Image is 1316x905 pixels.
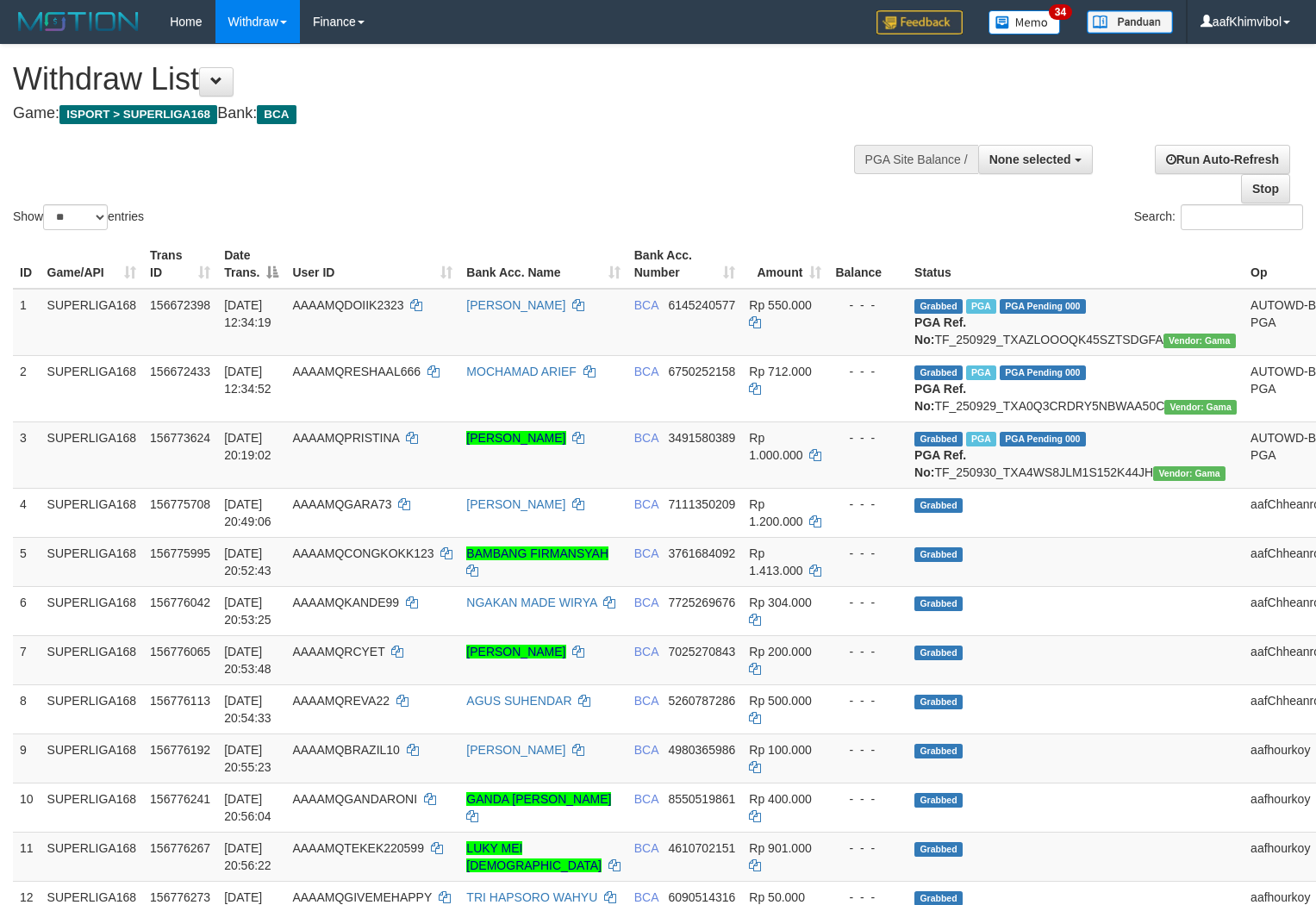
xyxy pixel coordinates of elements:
span: [DATE] 12:34:52 [224,365,271,396]
span: BCA [634,497,658,511]
td: SUPERLIGA168 [41,421,144,488]
td: SUPERLIGA168 [41,832,144,881]
span: PGA Pending [1000,365,1086,380]
span: AAAAMQTEKEK220599 [292,841,424,855]
img: MOTION_logo.png [13,9,144,34]
div: - - - [835,363,901,380]
span: Grabbed [914,842,963,857]
span: AAAAMQGANDARONI [292,792,417,806]
span: BCA [634,298,658,312]
td: 1 [13,289,41,356]
span: Rp 400.000 [749,792,811,806]
span: Grabbed [914,432,963,446]
th: Bank Acc. Name: activate to sort column ascending [459,240,627,289]
span: Rp 50.000 [749,890,805,904]
span: 156776065 [150,645,210,658]
div: - - - [835,741,901,758]
img: Button%20Memo.svg [989,10,1061,34]
b: PGA Ref. No: [914,382,966,413]
span: None selected [989,153,1071,166]
span: Grabbed [914,596,963,611]
span: Grabbed [914,547,963,562]
div: - - - [835,594,901,611]
span: Marked by aafsoycanthlai [966,299,996,314]
td: 10 [13,783,41,832]
span: Grabbed [914,498,963,513]
td: 8 [13,684,41,733]
span: Vendor URL: https://trx31.1velocity.biz [1163,334,1236,348]
td: 4 [13,488,41,537]
span: BCA [634,546,658,560]
td: SUPERLIGA168 [41,586,144,635]
span: BCA [634,743,658,757]
a: GANDA [PERSON_NAME] [466,792,611,806]
div: - - - [835,839,901,857]
div: - - - [835,296,901,314]
td: SUPERLIGA168 [41,355,144,421]
span: Rp 1.000.000 [749,431,802,462]
span: 156672433 [150,365,210,378]
span: AAAAMQBRAZIL10 [292,743,400,757]
a: LUKY MEI [DEMOGRAPHIC_DATA] [466,841,602,872]
span: Vendor URL: https://trx31.1velocity.biz [1153,466,1226,481]
b: PGA Ref. No: [914,448,966,479]
td: 11 [13,832,41,881]
td: SUPERLIGA168 [41,635,144,684]
a: [PERSON_NAME] [466,298,565,312]
span: PGA Pending [1000,299,1086,314]
span: Copy 4980365986 to clipboard [668,743,735,757]
a: [PERSON_NAME] [466,497,565,511]
td: TF_250929_TXA0Q3CRDRY5NBWAA50C [907,355,1244,421]
span: Marked by aafsoycanthlai [966,432,996,446]
td: SUPERLIGA168 [41,289,144,356]
span: [DATE] 20:49:06 [224,497,271,528]
th: Game/API: activate to sort column ascending [41,240,144,289]
span: 156776267 [150,841,210,855]
button: None selected [978,145,1093,174]
a: TRI HAPSORO WAHYU [466,890,597,904]
span: Rp 200.000 [749,645,811,658]
span: Copy 4610702151 to clipboard [668,841,735,855]
h4: Game: Bank: [13,105,860,122]
th: Trans ID: activate to sort column ascending [143,240,217,289]
span: AAAAMQGIVEMEHAPPY [292,890,432,904]
span: 156773624 [150,431,210,445]
span: Copy 7025270843 to clipboard [668,645,735,658]
span: Rp 550.000 [749,298,811,312]
span: BCA [634,694,658,708]
span: PGA Pending [1000,432,1086,446]
span: Grabbed [914,793,963,808]
span: 156776241 [150,792,210,806]
span: Copy 3491580389 to clipboard [668,431,735,445]
label: Show entries [13,204,144,230]
input: Search: [1181,204,1303,230]
span: [DATE] 20:53:25 [224,596,271,627]
span: AAAAMQGARA73 [292,497,391,511]
td: 5 [13,537,41,586]
span: 156775995 [150,546,210,560]
div: PGA Site Balance / [854,145,978,174]
label: Search: [1134,204,1303,230]
span: BCA [634,645,658,658]
span: BCA [634,890,658,904]
span: AAAAMQDOIIK2323 [292,298,403,312]
span: 156672398 [150,298,210,312]
span: Grabbed [914,299,963,314]
td: 9 [13,733,41,783]
span: Rp 500.000 [749,694,811,708]
div: - - - [835,692,901,709]
td: SUPERLIGA168 [41,684,144,733]
span: Copy 6090514316 to clipboard [668,890,735,904]
span: Marked by aafsoycanthlai [966,365,996,380]
a: AGUS SUHENDAR [466,694,571,708]
span: ISPORT > SUPERLIGA168 [59,105,217,124]
td: 2 [13,355,41,421]
div: - - - [835,429,901,446]
th: Date Trans.: activate to sort column descending [217,240,285,289]
a: BAMBANG FIRMANSYAH [466,546,608,560]
span: AAAAMQPRISTINA [292,431,399,445]
th: Balance [828,240,907,289]
span: [DATE] 20:52:43 [224,546,271,577]
span: Rp 1.413.000 [749,546,802,577]
span: AAAAMQRCYET [292,645,384,658]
